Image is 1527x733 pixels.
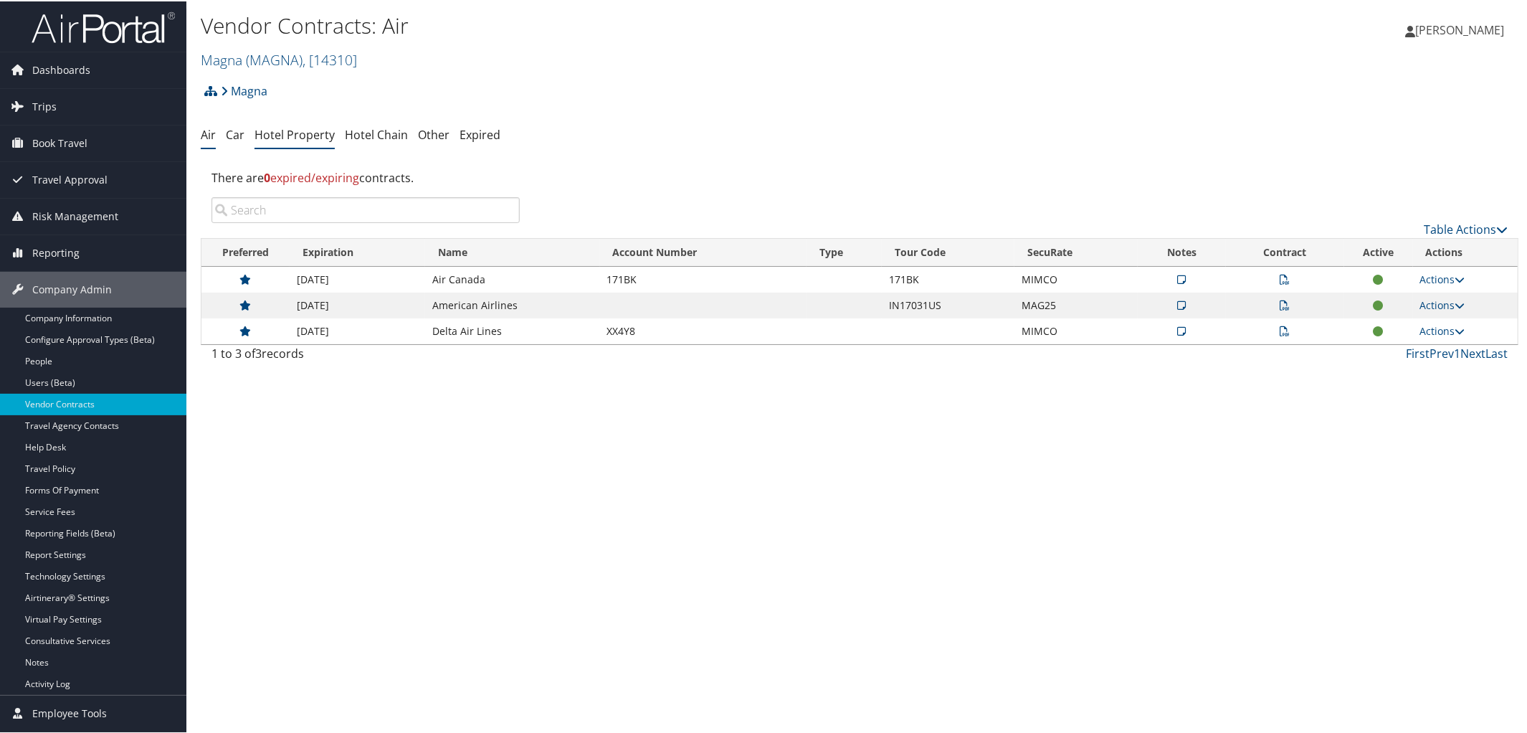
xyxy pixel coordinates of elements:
th: Notes: activate to sort column ascending [1138,237,1226,265]
td: XX4Y8 [600,317,807,343]
a: Air [201,126,216,141]
th: Expiration: activate to sort column ascending [290,237,425,265]
a: Actions [1420,271,1465,285]
td: IN17031US [882,291,1014,317]
span: ( MAGNA ) [246,49,303,68]
th: Actions [1413,237,1518,265]
span: Reporting [32,234,80,270]
h1: Vendor Contracts: Air [201,9,1079,39]
td: MIMCO [1014,317,1138,343]
a: Expired [460,126,500,141]
div: 1 to 3 of records [211,344,520,368]
a: Table Actions [1424,220,1508,236]
span: Risk Management [32,197,118,233]
a: Last [1485,344,1508,360]
th: SecuRate: activate to sort column ascending [1014,237,1138,265]
span: , [ 14310 ] [303,49,357,68]
th: Contract: activate to sort column ascending [1226,237,1343,265]
td: MIMCO [1014,265,1138,291]
a: Car [226,126,244,141]
div: There are contracts. [201,157,1518,196]
img: airportal-logo.png [32,9,175,43]
span: [PERSON_NAME] [1415,21,1504,37]
a: [PERSON_NAME] [1405,7,1518,50]
th: Type: activate to sort column ascending [807,237,882,265]
span: Company Admin [32,270,112,306]
th: Preferred: activate to sort column ascending [201,237,290,265]
a: Other [418,126,449,141]
input: Search [211,196,520,222]
span: Dashboards [32,51,90,87]
th: Name: activate to sort column ascending [425,237,600,265]
td: MAG25 [1014,291,1138,317]
span: Employee Tools [32,694,107,730]
a: Next [1460,344,1485,360]
td: Delta Air Lines [425,317,600,343]
td: Air Canada [425,265,600,291]
a: 1 [1454,344,1460,360]
a: First [1406,344,1430,360]
span: Trips [32,88,57,123]
a: Actions [1420,323,1465,336]
a: Actions [1420,297,1465,311]
a: Magna [221,75,267,104]
a: Hotel Property [255,126,335,141]
a: Hotel Chain [345,126,408,141]
th: Account Number: activate to sort column ascending [600,237,807,265]
td: [DATE] [290,265,425,291]
a: Magna [201,49,357,68]
span: 3 [255,344,262,360]
td: 171BK [882,265,1014,291]
th: Active: activate to sort column ascending [1344,237,1413,265]
span: expired/expiring [264,169,359,184]
td: [DATE] [290,291,425,317]
span: Travel Approval [32,161,108,197]
td: American Airlines [425,291,600,317]
th: Tour Code: activate to sort column ascending [882,237,1014,265]
td: [DATE] [290,317,425,343]
td: 171BK [600,265,807,291]
a: Prev [1430,344,1454,360]
span: Book Travel [32,124,87,160]
strong: 0 [264,169,270,184]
